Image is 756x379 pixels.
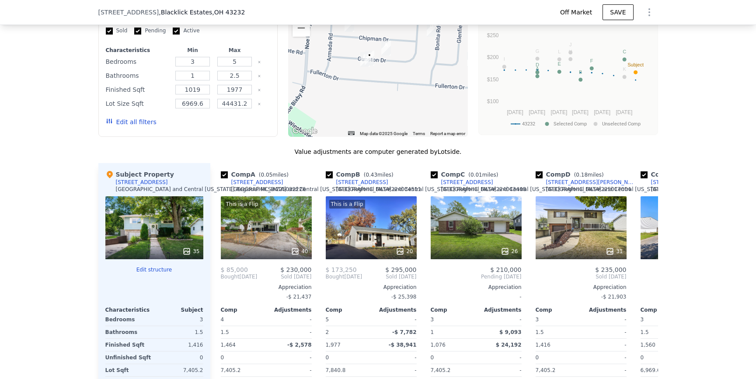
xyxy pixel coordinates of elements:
[572,109,589,115] text: [DATE]
[216,47,254,54] div: Max
[106,28,113,35] input: Sold
[106,70,170,82] div: Bathrooms
[413,131,425,136] a: Terms (opens in new tab)
[156,313,203,326] div: 3
[603,4,633,20] button: SAVE
[431,316,434,323] span: 3
[231,186,422,193] div: [GEOGRAPHIC_DATA] and Central [US_STATE] Regional MLS # 224034511
[326,326,369,338] div: 2
[536,66,539,71] text: A
[431,170,502,179] div: Comp C
[287,342,311,348] span: -$ 2,578
[326,306,371,313] div: Comp
[536,326,579,338] div: 1.5
[98,147,658,156] div: Value adjustments are computer generated by Lotside .
[360,52,370,67] div: 5055 Gunston Drive
[571,172,607,178] span: ( miles)
[623,49,626,54] text: C
[487,98,498,104] text: $100
[221,170,292,179] div: Comp A
[503,56,505,62] text: I
[602,121,641,127] text: Unselected Comp
[529,109,545,115] text: [DATE]
[581,306,627,313] div: Adjustments
[221,273,240,280] span: Bought
[641,306,686,313] div: Comp
[365,51,374,66] div: 5063 Gunston Drive
[536,316,539,323] span: 3
[431,367,451,373] span: 7,405.2
[478,313,522,326] div: -
[487,32,498,38] text: $250
[535,49,539,54] text: G
[224,200,260,209] div: This is a Flip
[266,306,312,313] div: Adjustments
[134,28,141,35] input: Pending
[268,351,312,364] div: -
[465,172,502,178] span: ( miles)
[221,306,266,313] div: Comp
[431,326,474,338] div: 1
[221,179,283,186] a: [STREET_ADDRESS]
[490,266,521,273] span: $ 210,000
[484,24,652,133] svg: A chart.
[623,66,626,72] text: K
[258,102,261,106] button: Clear
[280,266,311,273] span: $ 230,000
[536,306,581,313] div: Comp
[641,170,711,179] div: Comp E
[268,364,312,376] div: -
[268,313,312,326] div: -
[478,364,522,376] div: -
[389,342,417,348] span: -$ 38,941
[501,247,518,256] div: 26
[590,58,593,63] text: F
[106,83,170,96] div: Finished Sqft
[431,355,434,361] span: 0
[583,326,627,338] div: -
[293,19,310,37] button: Zoom out
[478,351,522,364] div: -
[154,306,203,313] div: Subject
[431,273,522,280] span: Pending [DATE]
[550,109,567,115] text: [DATE]
[583,313,627,326] div: -
[536,170,607,179] div: Comp D
[173,27,199,35] label: Active
[431,284,522,291] div: Appreciation
[641,179,703,186] a: [STREET_ADDRESS]
[536,284,627,291] div: Appreciation
[255,172,292,178] span: ( miles)
[431,291,522,303] div: -
[499,329,521,335] span: $ 9,093
[362,273,416,280] span: Sold [DATE]
[641,284,732,291] div: Appreciation
[106,47,170,54] div: Characteristics
[326,316,329,323] span: 5
[134,27,166,35] label: Pending
[261,172,273,178] span: 0.05
[182,247,199,256] div: 35
[326,273,345,280] span: Bought
[381,41,391,56] div: 5096 Gunston Drive
[360,172,397,178] span: ( miles)
[371,306,417,313] div: Adjustments
[156,326,203,338] div: 1.5
[290,125,319,137] img: Google
[105,313,153,326] div: Bedrooms
[641,367,661,373] span: 6,969.6
[441,179,493,186] div: [STREET_ADDRESS]
[427,22,436,37] div: 3839 Bonita Road
[536,342,550,348] span: 1,416
[348,131,354,135] button: Keyboard shortcuts
[329,200,365,209] div: This is a Flip
[583,339,627,351] div: -
[616,109,632,115] text: [DATE]
[106,56,170,68] div: Bedrooms
[558,49,561,54] text: L
[536,367,556,373] span: 7,405.2
[221,316,224,323] span: 4
[536,355,539,361] span: 0
[496,342,522,348] span: $ 24,192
